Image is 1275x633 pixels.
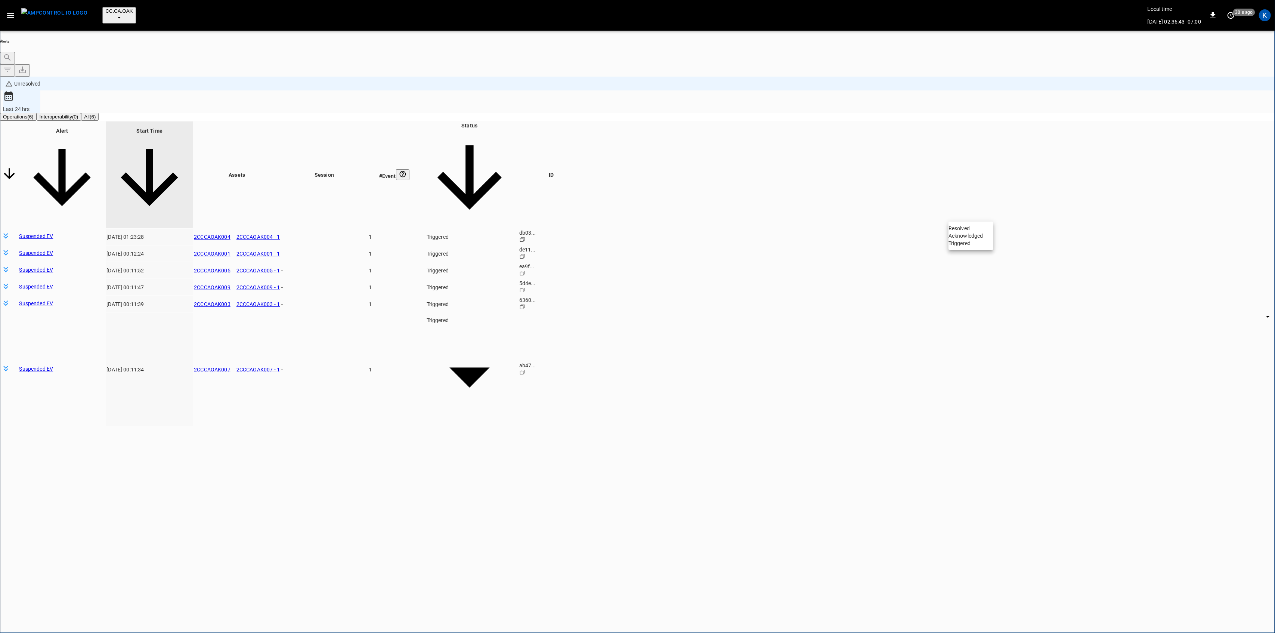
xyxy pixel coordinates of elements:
[19,365,105,373] a: Suspended EV
[236,301,280,307] a: 2CCCAOAK003 - 1
[19,300,105,307] a: Suspended EV
[21,8,87,18] img: ampcontrol.io logo
[194,268,230,274] a: 2CCCAOAK005
[368,262,420,278] td: 1
[236,251,280,257] a: 2CCCAOAK001 - 1
[281,262,368,278] td: -
[519,296,583,304] div: 6360...
[519,237,583,244] div: copy
[421,280,535,294] div: Triggered
[369,169,420,180] div: #Event
[194,284,230,290] a: 2CCCAOAK009
[106,229,193,245] td: [DATE] 01:23:28
[19,283,105,290] a: Suspended EV
[519,121,584,228] th: ID
[281,313,368,426] td: -
[27,114,33,120] span: ( 6 )
[281,296,368,312] td: -
[84,114,90,120] span: All
[519,304,583,312] div: copy
[421,247,535,260] div: Triggered
[1233,9,1255,16] span: 30 s ago
[194,121,280,228] th: Assets
[3,114,27,120] span: Operations
[519,369,583,377] div: copy
[106,246,193,262] td: [DATE] 00:12:24
[421,123,518,227] span: Status
[1259,9,1271,21] div: profile-icon
[421,230,535,244] div: Triggered
[281,246,368,262] td: -
[421,263,535,277] div: Triggered
[19,249,105,257] a: Suspended EV
[40,114,72,120] span: Interoperability
[281,229,368,245] td: -
[948,240,993,247] li: Triggered
[194,251,230,257] a: 2CCCAOAK001
[368,279,420,295] td: 1
[236,234,280,240] a: 2CCCAOAK004 - 1
[368,229,420,245] td: 1
[421,314,535,327] div: Triggered
[948,225,993,232] li: Resolved
[194,367,230,373] a: 2CCCAOAK007
[236,284,280,290] a: 2CCCAOAK009 - 1
[72,114,78,120] span: ( 0 )
[18,6,90,25] button: menu
[1148,18,1201,25] p: [DATE] 02:36:43 -07:00
[3,105,40,113] div: Last 24 hrs
[519,270,583,278] div: copy
[194,301,230,307] a: 2CCCAOAK003
[519,287,583,295] div: copy
[106,279,193,295] td: [DATE] 00:11:47
[281,279,368,295] td: -
[90,114,96,120] span: ( 6 )
[19,128,105,222] span: Alert
[368,313,420,426] td: 1
[519,263,583,270] div: ea9f...
[281,121,368,228] th: Session
[368,296,420,312] td: 1
[519,253,583,261] div: copy
[106,128,192,222] span: Start Time
[368,246,420,262] td: 1
[1225,9,1237,21] button: set refresh interval
[421,297,535,311] div: Triggered
[236,367,280,373] a: 2CCCAOAK007 - 1
[519,280,583,287] div: 5d4e...
[106,262,193,278] td: [DATE] 00:11:52
[1148,5,1201,13] p: Local time
[106,296,193,312] td: [DATE] 00:11:39
[519,362,583,369] div: ab47...
[194,234,230,240] a: 2CCCAOAK004
[19,232,105,240] a: Suspended EV
[105,8,133,14] span: CC.CA.OAK
[19,266,105,274] a: Suspended EV
[948,232,993,240] li: Acknowledged
[519,246,583,253] div: de11...
[236,268,280,274] a: 2CCCAOAK005 - 1
[396,169,409,180] button: An event is a single occurrence of an issue. An alert groups related events for the same asset, m...
[106,313,193,426] td: [DATE] 00:11:34
[519,229,583,237] div: db03...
